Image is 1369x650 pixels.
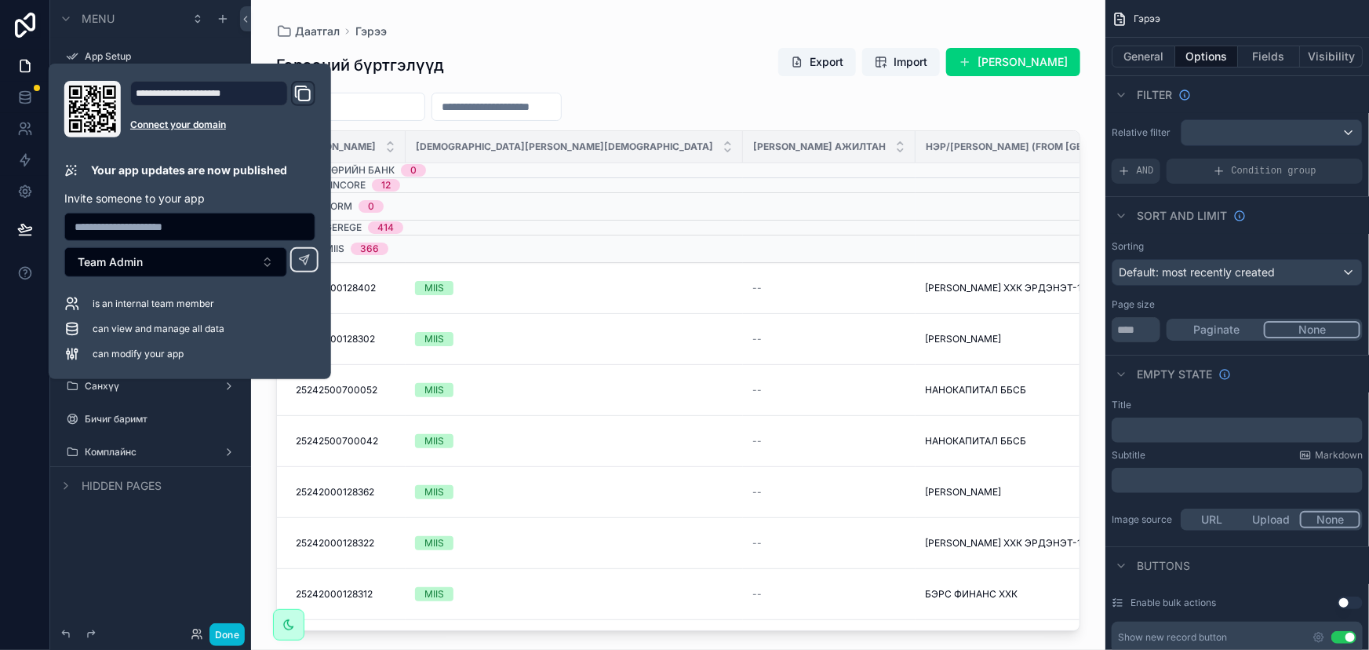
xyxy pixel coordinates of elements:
[925,588,1190,601] a: БЭРС ФИНАНС ХХК
[78,254,143,270] span: Team Admin
[1112,399,1131,411] label: Title
[752,384,906,396] a: --
[296,486,374,498] span: 25242000128362
[296,537,396,550] a: 25242000128322
[1137,208,1227,224] span: Sort And Limit
[1232,165,1316,177] span: Condition group
[925,537,1123,550] span: [PERSON_NAME] ХХК ЭРДЭНЭТ-1 САЛБАР
[130,119,315,131] a: Connect your domain
[424,434,444,448] div: MIIS
[752,282,762,294] span: --
[415,485,734,499] a: MIIS
[410,164,417,177] div: 0
[1134,13,1160,25] span: Гэрээ
[752,537,762,550] span: --
[752,384,762,396] span: --
[424,383,444,397] div: MIIS
[925,333,1190,345] a: [PERSON_NAME]
[752,435,762,447] span: --
[925,486,1190,498] a: [PERSON_NAME]
[925,333,1001,345] span: [PERSON_NAME]
[1137,87,1172,103] span: Filter
[424,587,444,601] div: MIIS
[415,332,734,346] a: MIIS
[926,141,1170,153] span: Нэр/[PERSON_NAME] (from [GEOGRAPHIC_DATA])
[368,200,374,213] div: 0
[1112,298,1155,311] label: Page size
[1169,321,1264,338] button: Paginate
[415,536,734,550] a: MIIS
[862,48,940,76] button: Import
[296,435,396,447] a: 25242500700042
[325,200,352,213] span: Form
[1112,259,1363,286] button: Default: most recently created
[1112,449,1145,462] label: Subtitle
[1300,46,1363,68] button: Visibility
[85,446,217,458] a: Комплайнс
[752,588,906,601] a: --
[1112,513,1174,526] label: Image source
[752,333,906,345] a: --
[355,24,387,39] span: Гэрээ
[82,478,162,494] span: Hidden pages
[1137,558,1190,574] span: Buttons
[1175,46,1238,68] button: Options
[64,191,315,206] p: Invite someone to your app
[752,537,906,550] a: --
[325,243,344,255] span: MIIS
[130,81,315,137] div: Domain and Custom Link
[91,162,287,178] p: Your app updates are now published
[424,536,444,550] div: MIIS
[925,282,1190,294] a: [PERSON_NAME] ХХК ЭРДЭНЭТ-1 САЛБАР
[1112,418,1363,443] div: scrollable content
[1137,367,1212,382] span: Empty state
[377,221,394,234] div: 414
[296,537,374,550] span: 25242000128322
[296,384,396,396] a: 25242500700052
[93,348,184,360] span: can modify your app
[276,24,340,39] a: Даатгал
[82,11,115,27] span: Menu
[416,141,713,153] span: [DEMOGRAPHIC_DATA][PERSON_NAME][DEMOGRAPHIC_DATA]
[752,333,762,345] span: --
[1238,46,1301,68] button: Fields
[778,48,856,76] button: Export
[1264,321,1360,338] button: None
[325,164,395,177] span: Төрийн банк
[296,384,377,396] span: 25242500700052
[296,333,396,345] a: 25242000128302
[93,298,214,310] span: is an internal team member
[925,537,1190,550] a: [PERSON_NAME] ХХК ЭРДЭНЭТ-1 САЛБАР
[296,282,396,294] a: 25242000128402
[64,247,287,277] button: Select Button
[925,486,1001,498] span: [PERSON_NAME]
[296,588,396,601] a: 25242000128312
[925,384,1190,396] a: НАНОКАПИТАЛ ББСБ
[753,141,886,153] span: [PERSON_NAME] ажилтан
[381,179,391,192] div: 12
[1315,449,1363,462] span: Markdown
[752,486,762,498] span: --
[296,333,375,345] span: 25242000128302
[1119,265,1275,279] span: Default: most recently created
[415,587,734,601] a: MIIS
[424,485,444,499] div: MIIS
[325,179,366,192] span: Fincore
[1300,511,1360,528] button: None
[925,435,1190,447] a: НАНОКАПИТАЛ ББСБ
[925,282,1123,294] span: [PERSON_NAME] ХХК ЭРДЭНЭТ-1 САЛБАР
[276,54,444,76] h1: Гэрээний бүртгэлүүд
[1242,511,1301,528] button: Upload
[894,54,927,70] span: Import
[1112,240,1144,253] label: Sorting
[925,435,1026,447] span: НАНОКАПИТАЛ ББСБ
[85,413,238,425] label: Бичиг баримт
[85,380,217,393] label: Санхүү
[296,282,376,294] span: 25242000128402
[925,588,1018,601] span: БЭРС ФИНАНС ХХК
[296,486,396,498] a: 25242000128362
[752,282,906,294] a: --
[752,486,906,498] a: --
[946,48,1080,76] button: [PERSON_NAME]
